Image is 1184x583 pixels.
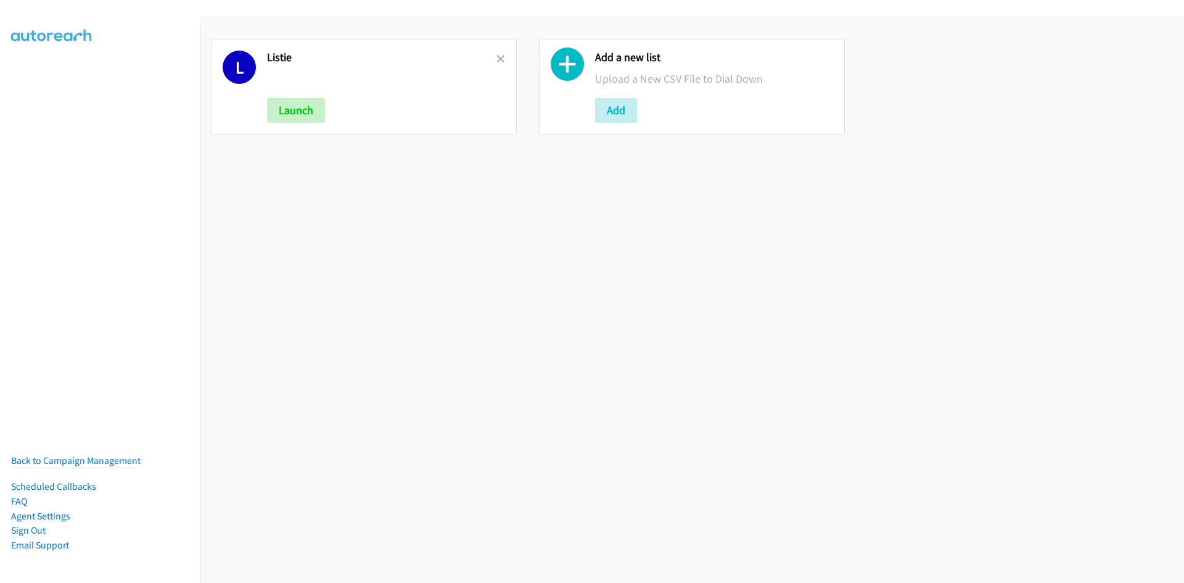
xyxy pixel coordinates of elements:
[11,481,96,492] a: Scheduled Callbacks
[267,98,325,123] button: Launch
[595,98,637,123] button: Add
[11,495,27,507] a: FAQ
[595,51,833,65] h2: Add a new list
[11,510,70,522] a: Agent Settings
[11,455,141,466] a: Back to Campaign Management
[267,51,496,65] h2: Listie
[223,51,256,84] h1: L
[595,70,833,87] p: Upload a New CSV File to Dial Down
[11,539,69,551] a: Email Support
[11,524,46,536] a: Sign Out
